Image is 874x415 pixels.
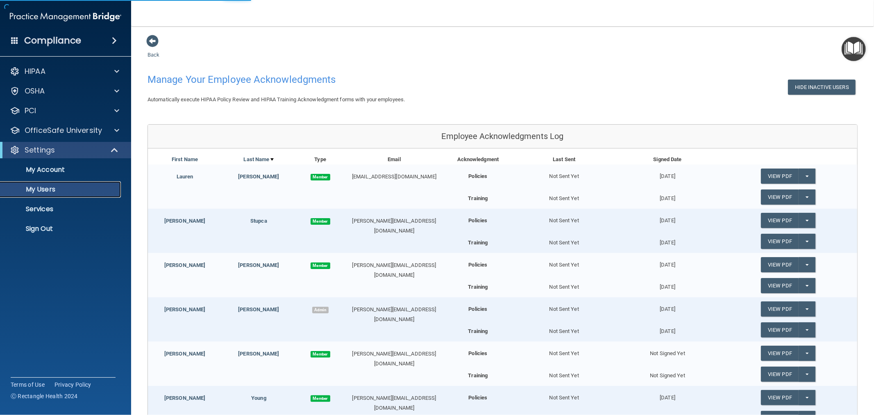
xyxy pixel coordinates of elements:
b: Training [468,239,488,246]
p: OSHA [25,86,45,96]
a: View PDF [761,322,799,337]
a: View PDF [761,346,799,361]
span: Ⓒ Rectangle Health 2024 [11,392,78,400]
a: [PERSON_NAME] [164,351,205,357]
div: Not Sent Yet [513,342,616,358]
a: [PERSON_NAME] [238,173,279,180]
a: [PERSON_NAME] [238,306,279,312]
a: PCI [10,106,119,116]
div: [DATE] [616,322,719,336]
a: [PERSON_NAME] [164,262,205,268]
p: Settings [25,145,55,155]
a: First Name [172,155,198,164]
div: Not Sent Yet [513,367,616,381]
p: HIPAA [25,66,45,76]
div: [DATE] [616,278,719,292]
h4: Compliance [24,35,81,46]
a: View PDF [761,257,799,272]
span: Member [311,218,330,225]
b: Policies [468,262,487,268]
a: View PDF [761,301,799,317]
iframe: Drift Widget Chat Controller [733,358,864,390]
div: [DATE] [616,209,719,226]
span: Member [311,351,330,358]
b: Training [468,284,488,290]
div: Type [296,155,345,164]
div: [DATE] [616,386,719,403]
p: Sign Out [5,225,117,233]
div: [EMAIL_ADDRESS][DOMAIN_NAME] [345,172,443,182]
a: [PERSON_NAME] [164,395,205,401]
span: Member [311,395,330,402]
p: OfficeSafe University [25,125,102,135]
div: [PERSON_NAME][EMAIL_ADDRESS][DOMAIN_NAME] [345,349,443,369]
p: My Account [5,166,117,174]
div: [PERSON_NAME][EMAIL_ADDRESS][DOMAIN_NAME] [345,393,443,413]
a: OSHA [10,86,119,96]
div: [DATE] [616,189,719,203]
div: Not Sent Yet [513,386,616,403]
a: Privacy Policy [54,381,91,389]
a: [PERSON_NAME] [164,218,205,224]
h4: Manage Your Employee Acknowledgments [148,74,556,85]
div: [PERSON_NAME][EMAIL_ADDRESS][DOMAIN_NAME] [345,260,443,280]
b: Training [468,328,488,334]
div: Not Sent Yet [513,253,616,270]
div: Not Sent Yet [513,189,616,203]
a: [PERSON_NAME] [164,306,205,312]
div: Employee Acknowledgments Log [148,125,857,148]
div: [PERSON_NAME][EMAIL_ADDRESS][DOMAIN_NAME] [345,305,443,324]
b: Policies [468,306,487,312]
a: Last Name [244,155,274,164]
div: [DATE] [616,164,719,181]
span: Member [311,262,330,269]
p: Services [5,205,117,213]
div: Not Signed Yet [616,342,719,358]
b: Policies [468,394,487,401]
a: Young [251,395,266,401]
a: View PDF [761,278,799,293]
div: Not Sent Yet [513,209,616,226]
b: Policies [468,173,487,179]
span: Automatically execute HIPAA Policy Review and HIPAA Training Acknowledgment forms with your emplo... [148,96,405,103]
div: Not Sent Yet [513,278,616,292]
p: PCI [25,106,36,116]
a: HIPAA [10,66,119,76]
a: [PERSON_NAME] [238,262,279,268]
a: View PDF [761,189,799,205]
a: View PDF [761,234,799,249]
div: [DATE] [616,297,719,314]
b: Training [468,372,488,379]
div: Acknowledgment [443,155,512,164]
div: Email [345,155,443,164]
b: Policies [468,217,487,223]
img: PMB logo [10,9,121,25]
b: Training [468,195,488,201]
div: Last Sent [513,155,616,164]
button: Open Resource Center [842,37,866,61]
a: OfficeSafe University [10,125,119,135]
div: [DATE] [616,253,719,270]
a: [PERSON_NAME] [238,351,279,357]
div: Not Signed Yet [616,367,719,381]
b: Policies [468,350,487,356]
div: Not Sent Yet [513,234,616,248]
span: Admin [312,307,329,313]
p: My Users [5,185,117,194]
a: View PDF [761,213,799,228]
a: Terms of Use [11,381,45,389]
div: [DATE] [616,234,719,248]
div: Not Sent Yet [513,164,616,181]
div: Signed Date [616,155,719,164]
div: Not Sent Yet [513,297,616,314]
a: Stupca [250,218,267,224]
a: Lauren [177,173,193,180]
a: View PDF [761,169,799,184]
span: Member [311,174,330,180]
div: Not Sent Yet [513,322,616,336]
a: Settings [10,145,119,155]
button: Hide Inactive Users [788,80,856,95]
div: [PERSON_NAME][EMAIL_ADDRESS][DOMAIN_NAME] [345,216,443,236]
a: View PDF [761,390,799,405]
a: Back [148,42,159,58]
